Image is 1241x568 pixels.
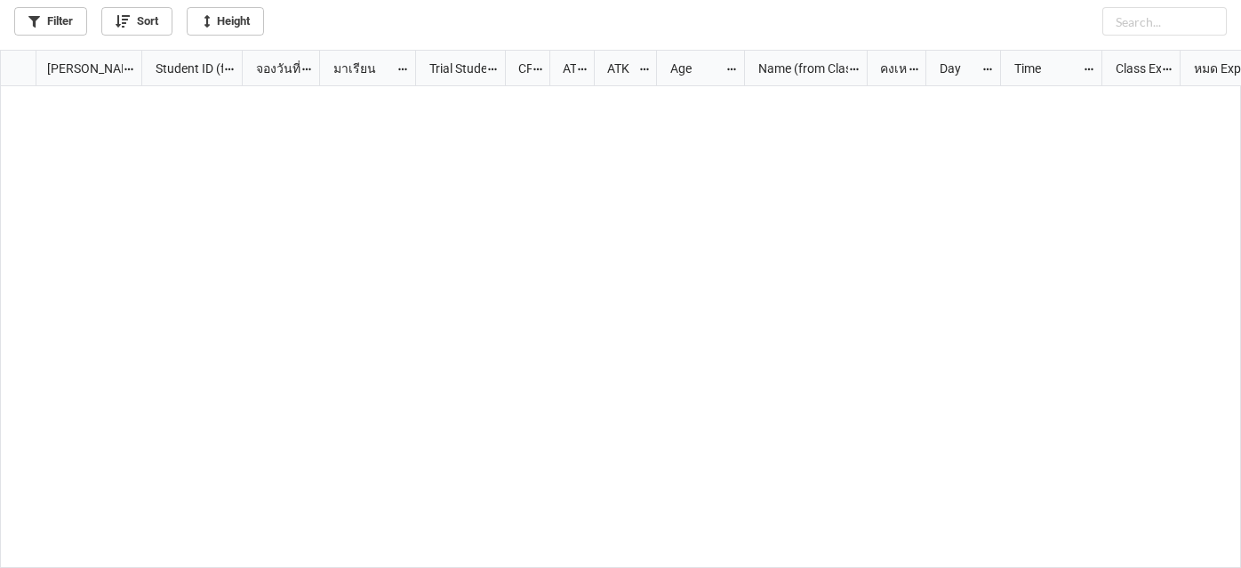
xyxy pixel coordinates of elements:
[101,7,172,36] a: Sort
[596,59,637,78] div: ATK
[748,59,848,78] div: Name (from Class)
[1004,59,1083,78] div: Time
[508,59,532,78] div: CF
[1,51,142,86] div: grid
[869,59,907,78] div: คงเหลือ (from Nick Name)
[419,59,486,78] div: Trial Student
[14,7,87,36] a: Filter
[929,59,982,78] div: Day
[660,59,725,78] div: Age
[552,59,577,78] div: ATT
[1102,7,1227,36] input: Search...
[36,59,123,78] div: [PERSON_NAME] Name
[187,7,264,36] a: Height
[1105,59,1162,78] div: Class Expiration
[245,59,301,78] div: จองวันที่
[323,59,396,78] div: มาเรียน
[145,59,223,78] div: Student ID (from [PERSON_NAME] Name)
